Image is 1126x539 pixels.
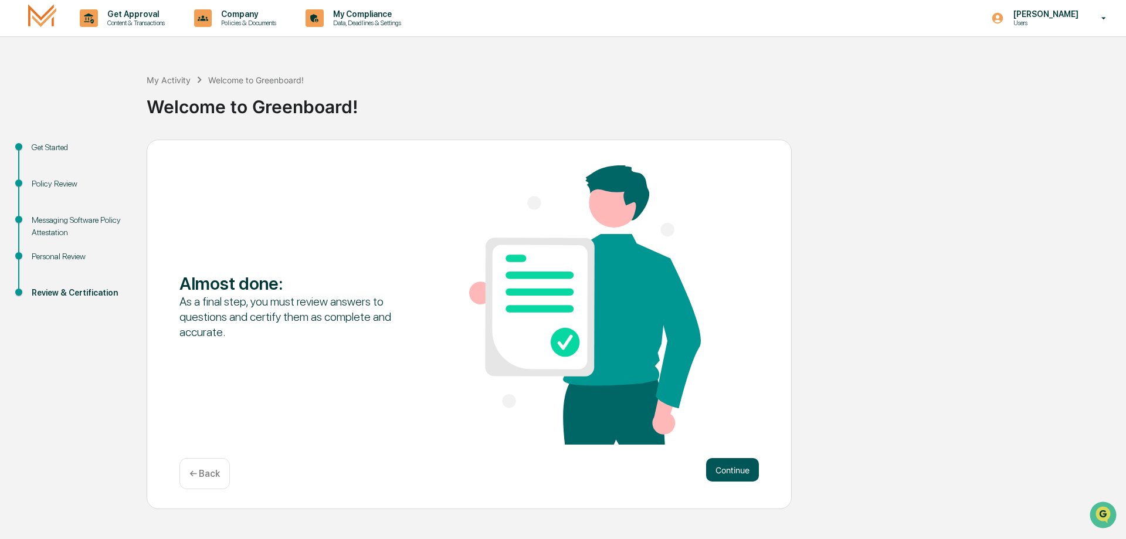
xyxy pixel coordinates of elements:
[28,4,56,32] img: logo
[85,149,94,158] div: 🗄️
[469,165,701,445] img: Almost done
[12,171,21,181] div: 🔎
[23,170,74,182] span: Data Lookup
[12,149,21,158] div: 🖐️
[208,75,304,85] div: Welcome to Greenboard!
[32,141,128,154] div: Get Started
[40,90,192,101] div: Start new chat
[706,458,759,482] button: Continue
[1004,19,1084,27] p: Users
[117,199,142,208] span: Pylon
[80,143,150,164] a: 🗄️Attestations
[189,468,220,479] p: ← Back
[212,19,282,27] p: Policies & Documents
[32,214,128,239] div: Messaging Software Policy Attestation
[32,250,128,263] div: Personal Review
[83,198,142,208] a: Powered byPylon
[7,165,79,187] a: 🔎Data Lookup
[40,101,148,111] div: We're available if you need us!
[324,9,407,19] p: My Compliance
[97,148,145,160] span: Attestations
[147,75,191,85] div: My Activity
[12,25,213,43] p: How can we help?
[32,178,128,190] div: Policy Review
[1004,9,1084,19] p: [PERSON_NAME]
[12,90,33,111] img: 1746055101610-c473b297-6a78-478c-a979-82029cc54cd1
[7,143,80,164] a: 🖐️Preclearance
[199,93,213,107] button: Start new chat
[23,148,76,160] span: Preclearance
[1088,500,1120,532] iframe: Open customer support
[212,9,282,19] p: Company
[179,273,411,294] div: Almost done :
[98,19,171,27] p: Content & Transactions
[147,87,1120,117] div: Welcome to Greenboard!
[179,294,411,340] div: As a final step, you must review answers to questions and certify them as complete and accurate.
[324,19,407,27] p: Data, Deadlines & Settings
[32,287,128,299] div: Review & Certification
[98,9,171,19] p: Get Approval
